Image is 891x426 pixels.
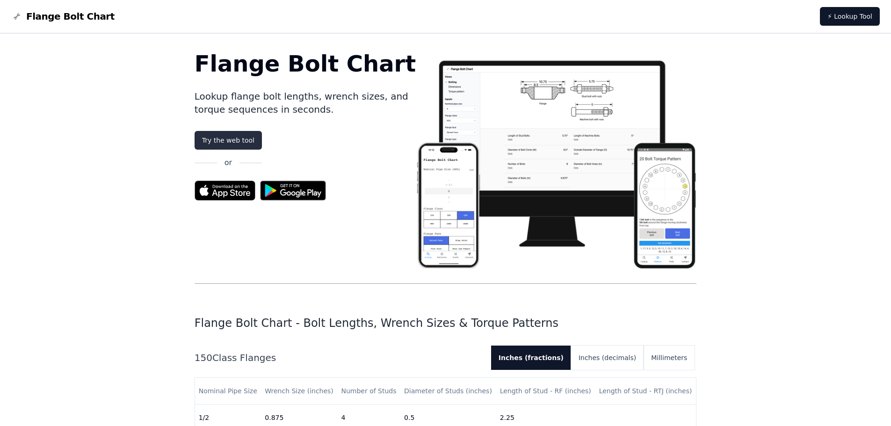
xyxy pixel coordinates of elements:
[195,316,697,331] h1: Flange Bolt Chart - Bolt Lengths, Wrench Sizes & Torque Patterns
[571,346,644,370] button: Inches (decimals)
[820,7,880,26] a: ⚡ Lookup Tool
[195,181,255,201] img: App Store badge for the Flange Bolt Chart app
[255,176,331,205] img: Get it on Google Play
[225,157,232,168] p: or
[400,378,496,404] th: Diameter of Studs (inches)
[195,351,484,364] h2: 150 Class Flanges
[595,378,696,404] th: Length of Stud - RTJ (inches)
[195,131,262,150] a: Try the web tool
[261,378,337,404] th: Wrench Size (inches)
[195,378,261,404] th: Nominal Pipe Size
[11,10,115,23] a: Flange Bolt Chart LogoFlange Bolt Chart
[644,346,695,370] button: Millimeters
[416,52,696,268] img: Flange bolt chart app screenshot
[26,10,115,23] span: Flange Bolt Chart
[496,378,595,404] th: Length of Stud - RF (inches)
[491,346,571,370] button: Inches (fractions)
[195,90,416,116] p: Lookup flange bolt lengths, wrench sizes, and torque sequences in seconds.
[11,11,22,22] img: Flange Bolt Chart Logo
[337,378,400,404] th: Number of Studs
[195,52,416,75] h1: Flange Bolt Chart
